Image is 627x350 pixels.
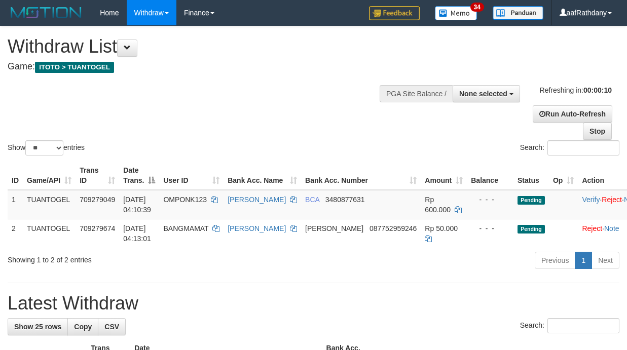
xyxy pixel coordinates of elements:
th: Amount: activate to sort column ascending [421,161,467,190]
a: Show 25 rows [8,318,68,335]
span: ITOTO > TUANTOGEL [35,62,114,73]
span: 34 [470,3,484,12]
a: Run Auto-Refresh [533,105,612,123]
span: None selected [459,90,507,98]
th: ID [8,161,23,190]
div: - - - [471,223,509,234]
input: Search: [547,140,619,155]
td: TUANTOGEL [23,190,76,219]
a: Verify [582,196,600,204]
span: Copy 087752959246 to clipboard [370,224,417,232]
strong: 00:00:10 [583,86,612,94]
span: CSV [104,323,119,331]
a: Previous [535,252,575,269]
img: Button%20Memo.svg [435,6,477,20]
a: Note [604,224,619,232]
span: Copy 3480877631 to clipboard [325,196,365,204]
label: Search: [520,318,619,333]
span: Pending [518,225,545,234]
a: [PERSON_NAME] [228,224,286,232]
td: 2 [8,219,23,248]
h1: Withdraw List [8,36,408,57]
label: Show entries [8,140,85,155]
span: [DATE] 04:10:39 [123,196,151,214]
th: User ID: activate to sort column ascending [159,161,224,190]
td: 1 [8,190,23,219]
a: Stop [583,123,612,140]
h1: Latest Withdraw [8,293,619,314]
a: [PERSON_NAME] [228,196,286,204]
th: Trans ID: activate to sort column ascending [76,161,119,190]
span: 709279674 [80,224,115,232]
div: PGA Site Balance / [380,85,453,102]
th: Date Trans.: activate to sort column descending [119,161,159,190]
th: Bank Acc. Name: activate to sort column ascending [224,161,301,190]
h4: Game: [8,62,408,72]
th: Bank Acc. Number: activate to sort column ascending [301,161,421,190]
input: Search: [547,318,619,333]
span: [DATE] 04:13:01 [123,224,151,243]
img: panduan.png [493,6,543,20]
a: 1 [575,252,592,269]
span: Refreshing in: [540,86,612,94]
th: Status [513,161,549,190]
span: BCA [305,196,319,204]
td: TUANTOGEL [23,219,76,248]
label: Search: [520,140,619,155]
span: Rp 50.000 [425,224,458,232]
a: CSV [98,318,126,335]
img: MOTION_logo.png [8,5,85,20]
a: Next [592,252,619,269]
a: Reject [602,196,622,204]
button: None selected [453,85,520,102]
th: Op: activate to sort column ascending [549,161,578,190]
a: Copy [67,318,98,335]
span: Pending [518,196,545,205]
span: Show 25 rows [14,323,61,331]
a: Reject [582,224,602,232]
select: Showentries [25,140,63,155]
div: Showing 1 to 2 of 2 entries [8,251,253,265]
span: OMPONK123 [163,196,207,204]
img: Feedback.jpg [369,6,420,20]
span: [PERSON_NAME] [305,224,363,232]
span: Rp 600.000 [425,196,451,214]
span: 709279049 [80,196,115,204]
th: Game/API: activate to sort column ascending [23,161,76,190]
span: Copy [74,323,92,331]
th: Balance [467,161,513,190]
span: BANGMAMAT [163,224,208,232]
div: - - - [471,195,509,205]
